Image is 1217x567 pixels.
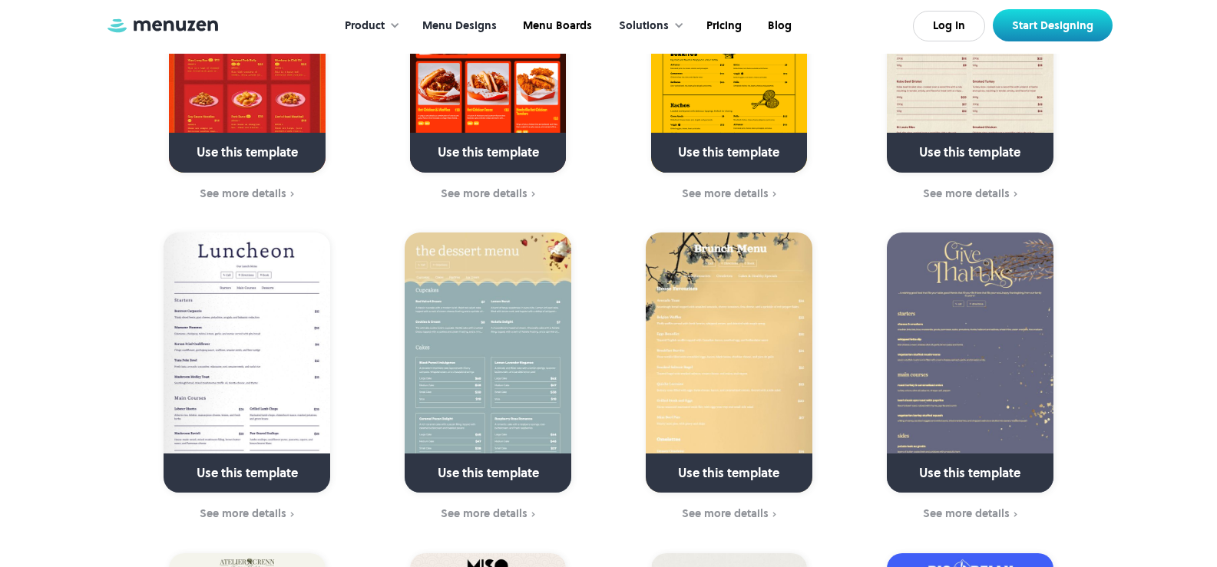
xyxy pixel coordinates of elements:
a: Start Designing [993,9,1113,41]
a: Use this template [164,232,330,493]
div: See more details [200,187,286,199]
div: See more details [923,507,1010,519]
a: See more details [377,186,599,203]
a: Menu Designs [408,2,508,50]
a: Use this template [646,232,812,493]
a: Use this template [405,232,571,493]
a: Menu Boards [508,2,604,50]
a: See more details [137,186,359,203]
a: Use this template [887,232,1053,493]
div: Solutions [619,18,669,35]
div: See more details [441,187,527,199]
a: See more details [618,506,840,522]
a: Pricing [692,2,753,50]
div: See more details [923,187,1010,199]
div: See more details [682,187,769,199]
div: Product [329,2,408,50]
a: See more details [859,186,1081,203]
div: Solutions [604,2,692,50]
div: See more details [441,507,527,519]
a: See more details [618,186,840,203]
div: See more details [200,507,286,519]
div: See more details [682,507,769,519]
a: Log In [913,11,985,41]
a: See more details [377,506,599,522]
a: See more details [859,506,1081,522]
div: Product [345,18,385,35]
a: Blog [753,2,803,50]
a: See more details [137,506,359,522]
